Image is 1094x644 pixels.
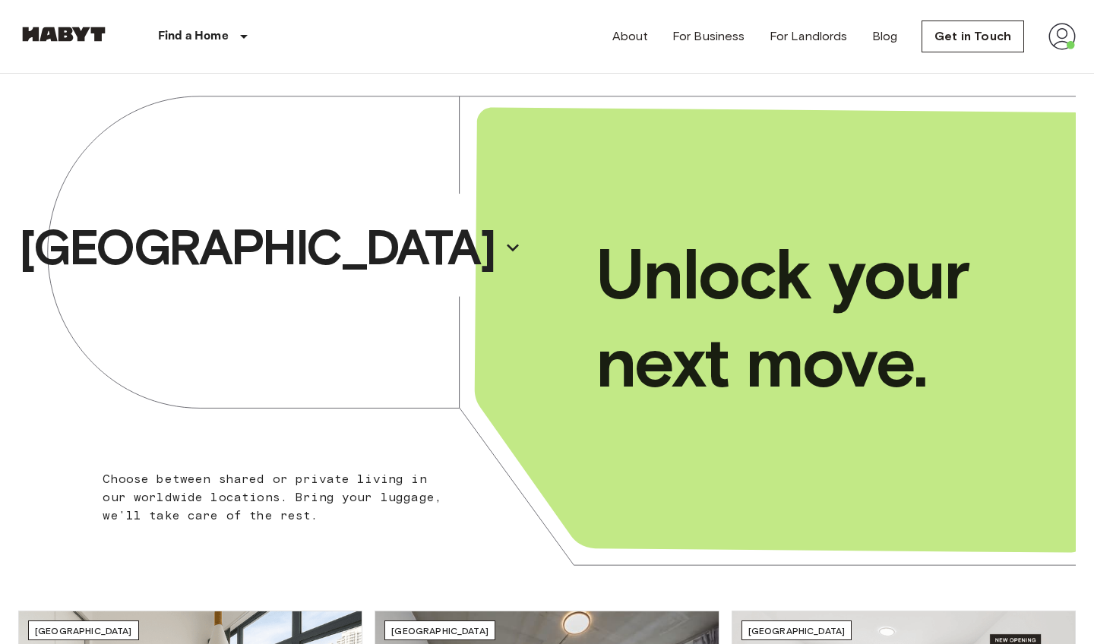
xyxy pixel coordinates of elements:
[13,213,528,283] button: [GEOGRAPHIC_DATA]
[748,625,846,636] span: [GEOGRAPHIC_DATA]
[1048,23,1076,50] img: avatar
[35,625,132,636] span: [GEOGRAPHIC_DATA]
[103,470,451,525] p: Choose between shared or private living in our worldwide locations. Bring your luggage, we'll tak...
[770,27,848,46] a: For Landlords
[612,27,648,46] a: About
[158,27,229,46] p: Find a Home
[19,217,495,278] p: [GEOGRAPHIC_DATA]
[922,21,1024,52] a: Get in Touch
[596,230,1051,406] p: Unlock your next move.
[18,27,109,42] img: Habyt
[672,27,745,46] a: For Business
[872,27,898,46] a: Blog
[391,625,489,636] span: [GEOGRAPHIC_DATA]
